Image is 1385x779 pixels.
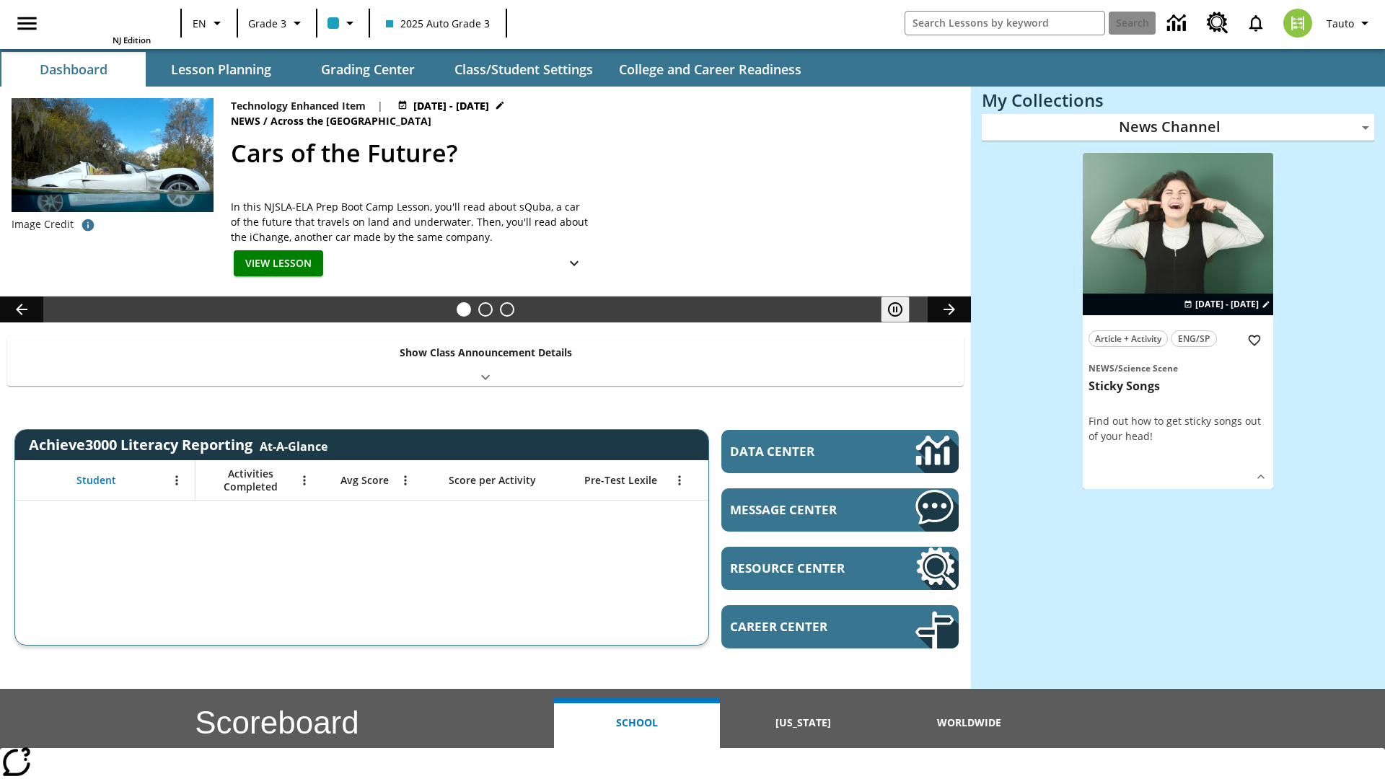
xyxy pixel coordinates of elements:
button: School [554,697,720,748]
h3: Sticky Songs [1089,379,1267,394]
a: Resource Center, Will open in new tab [721,547,959,590]
span: Achieve3000 Literacy Reporting [29,435,327,454]
span: NJ Edition [113,35,151,45]
span: Resource Center [730,560,872,576]
div: Find out how to get sticky songs out of your head! [1089,413,1267,444]
span: EN [193,16,206,31]
a: Resource Center, Will open in new tab [1198,4,1237,43]
a: Data Center [721,430,959,473]
span: Article + Activity [1095,331,1161,346]
div: Show Class Announcement Details [7,336,964,386]
div: lesson details [1083,153,1273,490]
span: Pre-Test Lexile [584,474,657,487]
button: Open side menu [6,2,48,45]
a: Notifications [1237,4,1275,42]
p: Show Class Announcement Details [400,345,572,360]
span: / [263,114,268,128]
span: Student [76,474,116,487]
button: Show Details [1250,466,1272,488]
button: Select a new avatar [1275,4,1321,42]
button: Add to Favorites [1241,327,1267,353]
span: / [1114,362,1118,374]
span: [DATE] - [DATE] [1195,298,1259,311]
h2: Cars of the Future? [231,135,954,172]
button: [US_STATE] [720,697,886,748]
span: | [377,98,383,113]
span: Topic: News/Science Scene [1089,360,1267,376]
span: Activities Completed [203,467,298,493]
button: Open Menu [294,470,315,491]
span: [DATE] - [DATE] [413,98,489,113]
span: 2025 Auto Grade 3 [386,16,490,31]
button: Dashboard [1,52,146,87]
div: At-A-Glance [260,436,327,454]
button: Slide 2 Pre-release lesson [478,302,493,317]
div: In this NJSLA-ELA Prep Boot Camp Lesson, you'll read about sQuba, a car of the future that travel... [231,199,592,245]
span: Avg Score [340,474,389,487]
button: Open Menu [166,470,188,491]
p: Image Credit [12,217,74,232]
a: Data Center [1158,4,1198,43]
a: Career Center [721,605,959,648]
span: Across the [GEOGRAPHIC_DATA] [271,113,434,129]
div: Home [57,4,151,45]
div: Pause [881,296,924,322]
span: Career Center [730,618,872,635]
button: Mar 20 - Mar 20 Choose Dates [1181,298,1273,311]
button: Open Menu [395,470,416,491]
a: Message Center [721,488,959,532]
button: View Lesson [234,250,323,277]
button: ENG/SP [1171,330,1217,347]
button: Grade: Grade 3, Select a grade [242,10,312,36]
button: Article + Activity [1089,330,1168,347]
input: search field [905,12,1104,35]
p: Technology Enhanced Item [231,98,366,113]
button: Language: EN, Select a language [186,10,232,36]
button: Show Details [560,250,589,277]
button: College and Career Readiness [607,52,813,87]
span: Science Scene [1118,362,1178,374]
button: Slide 1 Cars of the Future? [457,302,471,317]
button: Lesson carousel, Next [928,296,971,322]
img: avatar image [1283,9,1312,38]
button: Lesson Planning [149,52,293,87]
button: Worldwide [887,697,1052,748]
span: Tauto [1327,16,1354,31]
span: Score per Activity [449,474,536,487]
button: Class/Student Settings [443,52,604,87]
span: News [231,113,263,129]
button: Class color is light blue. Change class color [322,10,364,36]
span: Grade 3 [248,16,286,31]
button: Open Menu [669,470,690,491]
div: News Channel [982,114,1374,141]
a: Home [57,6,151,35]
span: Data Center [730,443,866,459]
button: Photo credit: AP [74,212,102,238]
button: Profile/Settings [1321,10,1379,36]
button: Slide 3 Career Lesson [500,302,514,317]
h3: My Collections [982,90,1374,110]
span: Message Center [730,501,872,518]
button: Jul 01 - Aug 01 Choose Dates [395,98,508,113]
button: Pause [881,296,910,322]
span: News [1089,362,1114,374]
img: High-tech automobile treading water. [12,98,214,234]
button: Grading Center [296,52,440,87]
span: ENG/SP [1178,331,1210,346]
